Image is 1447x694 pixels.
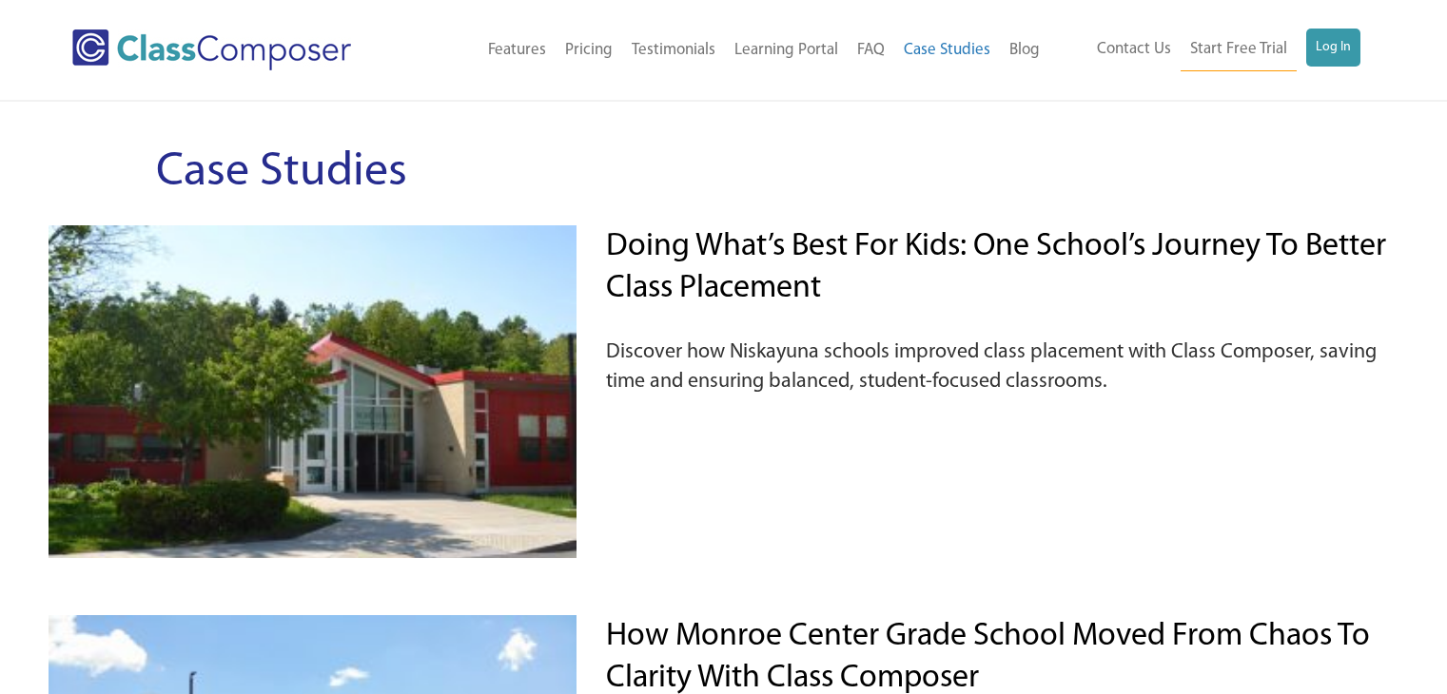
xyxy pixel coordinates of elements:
img: Doing What’s Best for Kids: One School’s Journey to Better Class Placement [49,225,577,583]
a: Learning Portal [725,29,848,71]
a: Log In [1306,29,1360,67]
nav: Header Menu [1049,29,1360,71]
nav: Header Menu [412,29,1048,71]
h1: Case Studies [156,140,1292,206]
a: Blog [1000,29,1049,71]
a: Case Studies [894,29,1000,71]
img: Class Composer [72,29,351,70]
a: Features [479,29,556,71]
a: Doing What’s Best for Kids: One School’s Journey to Better Class Placement [606,230,1386,305]
a: Start Free Trial [1181,29,1297,71]
p: Discover how Niskayuna schools improved class placement with Class Composer, saving time and ensu... [606,319,1398,397]
a: Pricing [556,29,622,71]
a: Contact Us [1087,29,1181,70]
a: Testimonials [622,29,725,71]
a: FAQ [848,29,894,71]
